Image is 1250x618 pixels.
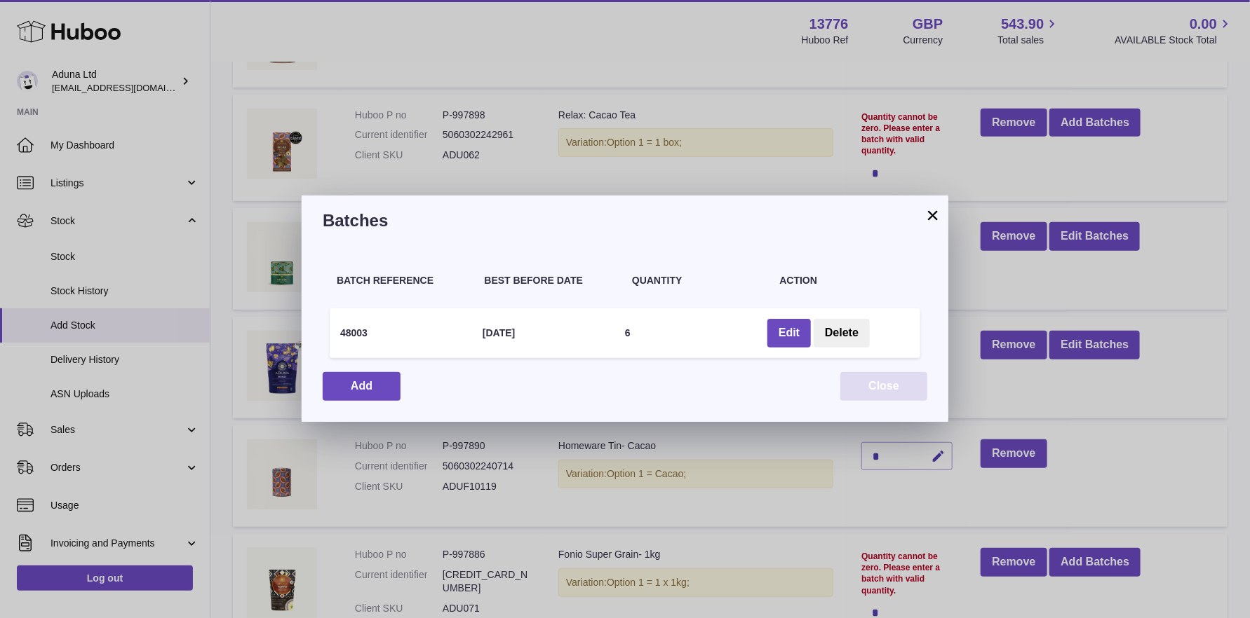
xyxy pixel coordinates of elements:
[340,327,368,340] h4: 48003
[925,207,941,224] button: ×
[767,319,811,348] button: Edit
[780,274,914,287] h4: Action
[323,372,401,401] button: Add
[483,327,515,340] h4: [DATE]
[632,274,766,287] h4: Quantity
[840,372,927,401] button: Close
[323,210,927,232] h3: Batches
[814,319,870,348] button: Delete
[485,274,619,287] h4: Best Before Date
[337,274,471,287] h4: Batch Reference
[625,327,631,340] h4: 6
